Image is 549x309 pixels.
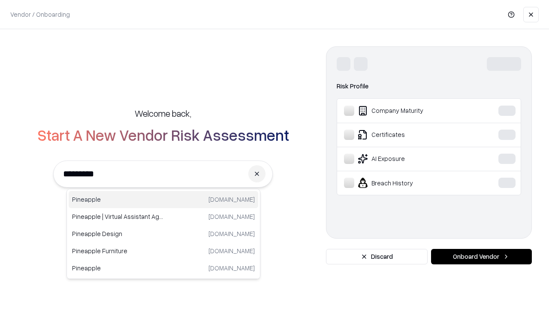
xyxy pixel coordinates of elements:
[72,195,163,204] p: Pineapple
[344,154,472,164] div: AI Exposure
[72,229,163,238] p: Pineapple Design
[344,178,472,188] div: Breach History
[344,106,472,116] div: Company Maturity
[208,229,255,238] p: [DOMAIN_NAME]
[37,126,289,143] h2: Start A New Vendor Risk Assessment
[72,212,163,221] p: Pineapple | Virtual Assistant Agency
[337,81,521,91] div: Risk Profile
[72,246,163,255] p: Pineapple Furniture
[72,264,163,273] p: Pineapple
[208,264,255,273] p: [DOMAIN_NAME]
[208,246,255,255] p: [DOMAIN_NAME]
[208,212,255,221] p: [DOMAIN_NAME]
[208,195,255,204] p: [DOMAIN_NAME]
[66,189,260,279] div: Suggestions
[431,249,532,264] button: Onboard Vendor
[10,10,70,19] p: Vendor / Onboarding
[135,107,191,119] h5: Welcome back,
[326,249,428,264] button: Discard
[344,130,472,140] div: Certificates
